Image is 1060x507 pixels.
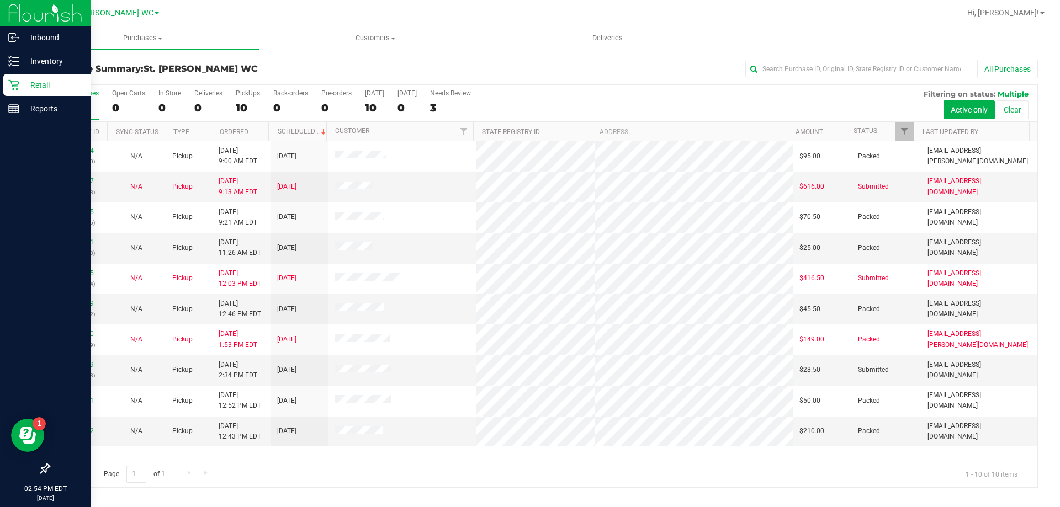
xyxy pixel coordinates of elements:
div: Back-orders [273,89,308,97]
span: 1 - 10 of 10 items [957,466,1026,482]
span: [DATE] 12:46 PM EDT [219,298,261,319]
inline-svg: Reports [8,103,19,114]
a: Sync Status [116,128,158,136]
a: Filter [895,122,914,141]
a: 11978205 [63,208,94,216]
button: N/A [130,334,142,345]
button: N/A [130,212,142,222]
div: Pre-orders [321,89,352,97]
span: Pickup [172,182,193,192]
span: [EMAIL_ADDRESS][DOMAIN_NAME] [928,237,1031,258]
span: [EMAIL_ADDRESS][DOMAIN_NAME] [928,176,1031,197]
p: Inventory [19,55,86,68]
th: Address [591,122,787,141]
span: St. [PERSON_NAME] WC [66,8,153,18]
div: [DATE] [397,89,417,97]
div: 0 [158,102,181,114]
span: $25.00 [799,243,820,253]
span: [DATE] [277,273,296,284]
span: Pickup [172,243,193,253]
div: [DATE] [365,89,384,97]
span: [DATE] 9:13 AM EDT [219,176,257,197]
span: Packed [858,212,880,222]
span: [DATE] 1:53 PM EDT [219,329,257,350]
a: Scheduled [278,127,328,135]
div: Open Carts [112,89,145,97]
span: Pickup [172,396,193,406]
span: Pickup [172,334,193,345]
span: Not Applicable [130,305,142,313]
span: Submitted [858,273,889,284]
span: [EMAIL_ADDRESS][DOMAIN_NAME] [928,298,1031,319]
div: 0 [321,102,352,114]
span: Filtering on status: [924,89,995,98]
span: Not Applicable [130,274,142,282]
span: [DATE] [277,182,296,192]
button: N/A [130,304,142,314]
span: [DATE] 9:00 AM EDT [219,146,257,167]
div: 0 [194,102,222,114]
p: Reports [19,102,86,115]
span: Packed [858,151,880,162]
span: Customers [259,33,491,43]
span: Packed [858,426,880,436]
span: Page of 1 [94,466,174,483]
span: Hi, [PERSON_NAME]! [967,8,1039,17]
span: $70.50 [799,212,820,222]
span: Packed [858,304,880,314]
p: 02:54 PM EDT [5,484,86,494]
span: Purchases [26,33,259,43]
span: [EMAIL_ADDRESS][DOMAIN_NAME] [928,421,1031,442]
span: [DATE] [277,212,296,222]
a: Status [854,127,877,135]
span: Not Applicable [130,397,142,404]
inline-svg: Inbound [8,32,19,43]
div: Needs Review [430,89,471,97]
span: $50.00 [799,396,820,406]
button: Clear [997,100,1029,119]
span: Deliveries [577,33,638,43]
div: 0 [112,102,145,114]
span: $149.00 [799,334,824,345]
div: 10 [236,102,260,114]
span: [EMAIL_ADDRESS][DOMAIN_NAME] [928,207,1031,228]
span: $210.00 [799,426,824,436]
span: Not Applicable [130,152,142,160]
span: [DATE] 12:52 PM EDT [219,390,261,411]
a: Customers [259,26,491,50]
span: [DATE] 2:34 PM EDT [219,360,257,381]
span: [DATE] [277,426,296,436]
div: 0 [273,102,308,114]
span: Packed [858,243,880,253]
span: [EMAIL_ADDRESS][DOMAIN_NAME] [928,268,1031,289]
span: Not Applicable [130,335,142,343]
span: Pickup [172,212,193,222]
span: [DATE] [277,243,296,253]
span: Not Applicable [130,183,142,190]
span: Submitted [858,182,889,192]
span: [EMAIL_ADDRESS][DOMAIN_NAME] [928,360,1031,381]
span: [DATE] 12:43 PM EDT [219,421,261,442]
span: Not Applicable [130,366,142,373]
p: [DATE] [5,494,86,502]
span: [DATE] [277,304,296,314]
input: 1 [126,466,146,483]
a: 11980090 [63,330,94,338]
button: N/A [130,426,142,436]
span: [DATE] 9:21 AM EDT [219,207,257,228]
span: $616.00 [799,182,824,192]
button: Active only [944,100,995,119]
button: N/A [130,151,142,162]
span: [DATE] [277,334,296,345]
iframe: Resource center unread badge [33,417,46,430]
a: Purchases [26,26,259,50]
div: In Store [158,89,181,97]
inline-svg: Inventory [8,56,19,67]
span: Not Applicable [130,244,142,252]
a: Amount [796,128,823,136]
span: Multiple [998,89,1029,98]
span: $28.50 [799,365,820,375]
span: [DATE] [277,396,296,406]
span: [DATE] [277,365,296,375]
span: $45.50 [799,304,820,314]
